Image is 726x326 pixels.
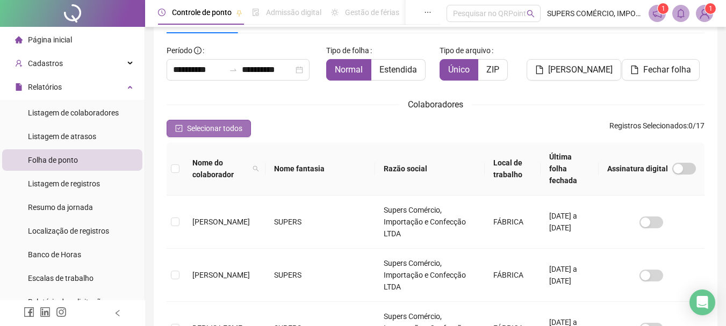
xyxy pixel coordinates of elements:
span: facebook [24,307,34,317]
td: FÁBRICA [485,195,541,249]
span: ZIP [486,64,499,75]
span: Único [448,64,470,75]
span: to [229,66,238,74]
sup: Atualize o seu contato no menu Meus Dados [705,3,716,14]
span: Fechar folha [643,63,691,76]
span: clock-circle [158,9,166,16]
span: left [114,309,121,317]
span: Tipo de folha [326,45,369,56]
span: Registros Selecionados [609,121,687,130]
span: Nome do colaborador [192,157,248,180]
span: file [630,66,639,74]
span: home [15,36,23,44]
span: Colaboradores [408,99,463,110]
span: Gestão de férias [345,8,399,17]
td: [DATE] a [DATE] [541,195,599,249]
span: search [250,155,261,183]
span: Relatórios [28,83,62,91]
span: pushpin [236,10,242,16]
span: Relatório de solicitações [28,298,109,306]
th: Local de trabalho [485,142,541,195]
span: file [535,66,544,74]
td: Supers Comércio, Importação e Confecção LTDA [375,195,485,249]
span: Listagem de atrasos [28,132,96,141]
span: Folha de ponto [28,156,78,164]
button: [PERSON_NAME] [527,59,621,81]
span: swap-right [229,66,238,74]
span: search [253,165,259,172]
span: Estendida [379,64,417,75]
img: 24300 [696,5,713,21]
span: Resumo da jornada [28,203,93,212]
td: Supers Comércio, Importação e Confecção LTDA [375,249,485,302]
span: file [15,83,23,91]
span: 1 [709,5,713,12]
span: Listagem de registros [28,179,100,188]
span: instagram [56,307,67,317]
td: [DATE] a [DATE] [541,249,599,302]
span: Escalas de trabalho [28,274,94,282]
span: Localização de registros [28,227,109,235]
button: Selecionar todos [167,120,251,137]
span: Listagem de colaboradores [28,108,119,117]
span: Assinatura digital [607,163,668,175]
span: Cadastros [28,59,63,68]
th: Nome fantasia [265,142,375,195]
span: 1 [662,5,665,12]
span: check-square [175,125,183,132]
div: Open Intercom Messenger [689,289,715,315]
span: Controle de ponto [172,8,232,17]
span: bell [676,9,686,18]
span: notification [652,9,662,18]
span: [PERSON_NAME] [192,218,250,226]
span: Página inicial [28,35,72,44]
span: linkedin [40,307,51,317]
sup: 1 [658,3,669,14]
span: [PERSON_NAME] [192,271,250,279]
th: Última folha fechada [541,142,599,195]
span: user-add [15,60,23,67]
span: Selecionar todos [187,122,242,134]
span: ellipsis [424,9,432,16]
th: Razão social [375,142,485,195]
span: Banco de Horas [28,250,81,259]
span: search [527,10,535,18]
td: SUPERS [265,249,375,302]
span: Tipo de arquivo [440,45,491,56]
span: Período [167,46,192,55]
span: info-circle [194,47,202,54]
span: [PERSON_NAME] [548,63,613,76]
span: Normal [335,64,363,75]
td: SUPERS [265,195,375,249]
span: SUPERS COMÉRCIO, IMPORTAÇÃO E CONFECÇÃO LTDA [547,8,642,19]
span: file-done [252,9,260,16]
span: Admissão digital [266,8,321,17]
span: : 0 / 17 [609,120,705,137]
td: FÁBRICA [485,249,541,302]
button: Fechar folha [622,59,700,81]
span: sun [331,9,339,16]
